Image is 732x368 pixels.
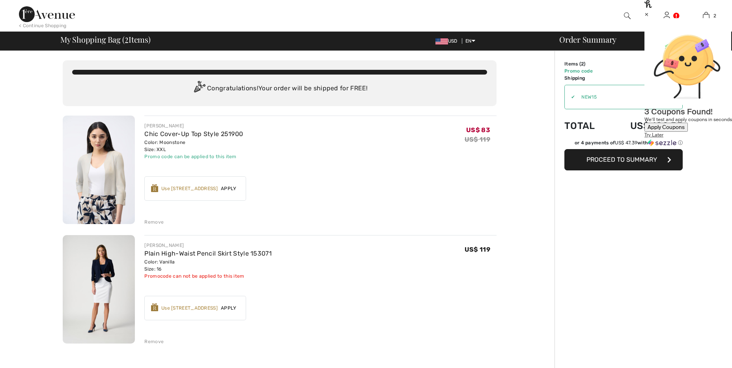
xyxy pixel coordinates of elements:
img: Plain High-Waist Pencil Skirt Style 153071 [63,235,135,344]
img: My Bag [703,11,710,21]
td: US$ 189.55 [608,112,683,139]
div: or 4 payments ofUS$ 47.39withSezzle Click to learn more about Sezzle [564,139,683,149]
span: USD [435,38,461,44]
a: Chic Cover-Up Top Style 251900 [144,130,243,138]
a: Plain High-Waist Pencil Skirt Style 153071 [144,250,272,257]
div: ✔ [565,93,575,101]
img: My Info [663,11,670,21]
td: US$ 202.00 [608,60,683,67]
img: Sezzle [648,139,676,146]
span: 2 [581,61,584,67]
div: Color: Moonstone Size: XXL [144,139,243,153]
a: Sign In [663,12,670,19]
iframe: Opens a widget where you can find more information [682,344,724,364]
div: Use [STREET_ADDRESS] [161,304,218,312]
div: < Continue Shopping [19,22,67,29]
img: Congratulation2.svg [191,81,207,97]
div: Congratulations! Your order will be shipped for FREE! [72,81,487,97]
span: EN [465,38,475,44]
div: [PERSON_NAME] [144,122,243,129]
span: Apply [218,185,240,192]
td: Shipping [564,75,608,82]
img: search the website [624,11,631,21]
img: US Dollar [435,38,448,45]
div: Remove [144,219,164,226]
div: Promo code can be applied to this item [144,153,243,160]
div: Promocode can not be applied to this item [144,273,272,280]
div: Use [STREET_ADDRESS] [161,185,218,192]
span: My Shopping Bag ( Items) [60,35,151,43]
span: Remove [656,93,676,101]
td: Total [564,112,608,139]
span: Proceed to Summary [586,156,657,163]
td: Promo code [564,67,608,75]
div: [PERSON_NAME] [144,242,272,249]
button: Proceed to Summary [564,149,683,170]
a: 2 [687,11,725,21]
span: Apply [218,304,240,312]
div: Color: Vanilla Size: 16 [144,258,272,273]
img: 1ère Avenue [19,6,75,22]
td: Items ( ) [564,60,608,67]
div: Remove [144,338,164,345]
div: or 4 payments of with [575,139,683,146]
img: Chic Cover-Up Top Style 251900 [63,116,135,224]
td: Free [608,75,683,82]
td: US$ -12.45 [608,67,683,75]
span: US$ 119 [465,246,490,253]
div: [PERSON_NAME] [647,22,686,31]
input: Promo code [575,85,656,109]
span: US$ 47.39 [615,140,637,146]
img: Reward-Logo.svg [151,303,158,311]
img: Reward-Logo.svg [151,184,158,192]
span: 2 [125,34,129,44]
span: US$ 83 [466,126,490,134]
s: US$ 119 [465,136,490,143]
div: Order Summary [550,35,727,43]
span: 2 [713,12,716,19]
